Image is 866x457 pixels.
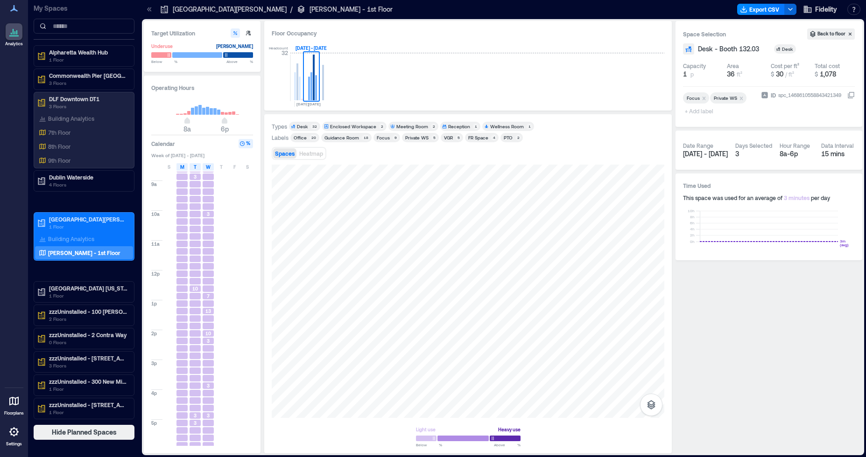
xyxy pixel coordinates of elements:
span: 1 [683,69,687,79]
span: p [690,70,694,78]
div: Types [272,123,287,130]
a: Settings [3,421,25,450]
span: $ [771,71,774,77]
button: Fidelity [800,2,840,17]
span: 1,078 [820,70,836,78]
p: Alpharetta Wealth Hub [49,48,127,56]
span: 11a [151,241,160,247]
span: 2p [151,330,157,337]
p: 3 Floors [49,103,127,110]
div: 9 [393,135,398,140]
div: Capacity [683,62,706,69]
span: 10 [205,330,211,337]
p: zzzUninstalled - 100 [PERSON_NAME] [49,308,127,315]
text: [DATE] [308,102,321,106]
span: 10 [192,285,198,292]
span: $ [815,71,818,77]
p: / [290,5,293,14]
div: 1 [473,124,479,129]
div: Days Selected [735,142,772,149]
span: + Add label [683,104,717,118]
p: [GEOGRAPHIC_DATA][PERSON_NAME] [173,5,287,14]
div: 15 mins [821,149,855,159]
div: [PERSON_NAME] [216,42,253,51]
div: Desk [782,46,794,52]
div: 2 [431,124,437,129]
span: Hide Planned Spaces [52,428,117,437]
div: Heavy use [498,425,521,434]
tspan: 2h [690,233,695,237]
div: 18 [362,135,370,140]
span: 3 [194,412,197,419]
div: Guidance Room [324,134,359,141]
div: spc_1468610558843421349 [777,90,842,100]
p: zzzUninstalled - 300 New Millennium [49,378,127,385]
div: Data Interval [821,142,854,149]
span: 7 [207,293,210,299]
button: Back to floor [807,28,855,40]
div: Cost per ft² [771,62,799,69]
span: 3 [207,211,210,217]
p: [GEOGRAPHIC_DATA] [US_STATE] [49,284,127,292]
div: Private WS [405,134,429,141]
div: Underuse [151,42,173,51]
div: 32 [310,124,318,129]
p: Analytics [5,41,23,47]
p: [PERSON_NAME] - 1st Floor [310,5,393,14]
span: Above % [226,59,253,64]
div: 4 [491,135,497,140]
button: % [239,139,253,148]
span: 3 [207,338,210,344]
span: 30 [776,70,783,78]
span: 12p [151,270,160,277]
p: Building Analytics [48,115,94,122]
div: Date Range [683,142,713,149]
p: My Spaces [34,4,134,13]
span: Fidelity [815,5,837,14]
h3: Target Utilization [151,28,253,38]
div: FR Space [468,134,488,141]
span: 3 minutes [784,194,810,201]
span: Week of [DATE] - [DATE] [151,152,253,159]
div: Office [294,134,307,141]
span: M [180,163,184,171]
span: / ft² [785,71,794,77]
div: Desk [297,123,308,130]
span: 10a [151,211,160,217]
span: 3 [194,173,197,180]
p: DLF Downtown DT1 [49,95,127,103]
div: Meeting Room [396,123,428,130]
p: 4 Floors [49,181,127,188]
div: Enclosed Workspace [330,123,376,130]
p: 0 Floors [49,339,127,346]
span: [DATE] - [DATE] [683,150,728,158]
p: [PERSON_NAME] - 1st Floor [48,249,120,256]
span: ft² [737,71,742,77]
div: 2 [379,124,385,129]
span: Heatmap [299,150,323,157]
tspan: 4h [690,227,695,231]
tspan: 10h [688,208,695,213]
span: 8a [183,125,191,133]
h3: Time Used [683,181,855,190]
span: T [194,163,197,171]
span: W [206,163,211,171]
p: 3 Floors [49,79,127,87]
div: Total cost [815,62,840,69]
tspan: 0h [690,239,695,244]
button: Desk [774,44,807,54]
span: Above % [494,442,521,448]
div: Remove Private WS [737,95,746,101]
p: 1 Floor [49,56,127,63]
div: Light use [416,425,436,434]
div: PTO [504,134,513,141]
p: zzzUninstalled - [STREET_ADDRESS] [49,354,127,362]
tspan: 6h [690,221,695,225]
p: zzzUninstalled - [STREET_ADDRESS][US_STATE] [49,401,127,409]
h3: Space Selection [683,29,807,39]
p: Dublin Waterside [49,173,127,181]
p: 9th Floor [48,157,70,164]
text: [DATE] [296,102,309,106]
div: 8a - 6p [780,149,814,159]
span: S [246,163,249,171]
